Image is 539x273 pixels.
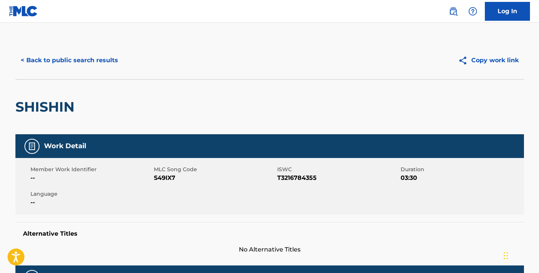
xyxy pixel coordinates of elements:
span: -- [30,198,152,207]
span: No Alternative Titles [15,245,524,254]
iframe: Chat Widget [501,237,539,273]
span: ISWC [277,166,399,173]
h5: Alternative Titles [23,230,516,238]
span: Language [30,190,152,198]
span: MLC Song Code [154,166,275,173]
span: T3216784355 [277,173,399,183]
span: S49IX7 [154,173,275,183]
h2: SHISHIN [15,98,78,115]
span: -- [30,173,152,183]
button: Copy work link [453,51,524,70]
div: Drag [504,244,508,267]
img: search [449,7,458,16]
a: Public Search [446,4,461,19]
a: Log In [485,2,530,21]
img: Copy work link [458,56,471,65]
h5: Work Detail [44,142,86,150]
span: 03:30 [401,173,522,183]
img: MLC Logo [9,6,38,17]
span: Member Work Identifier [30,166,152,173]
span: Duration [401,166,522,173]
div: Help [465,4,480,19]
img: Work Detail [27,142,36,151]
button: < Back to public search results [15,51,123,70]
img: help [468,7,477,16]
